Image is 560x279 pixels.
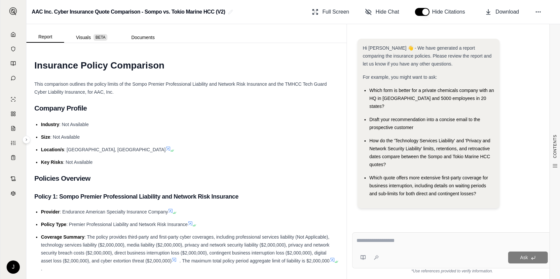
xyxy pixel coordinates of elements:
a: Chat [4,71,22,85]
span: CONTENTS [552,135,558,158]
span: : Endurance American Specialty Insurance Company [60,209,168,214]
a: Coverage Table [4,151,22,164]
span: This comparison outlines the policy limits of the Sompo Premier Professional Liability and Networ... [34,81,327,95]
button: Report [26,31,64,43]
span: Hide Citations [432,8,469,16]
span: BETA [93,34,107,41]
span: Policy Type [41,222,66,227]
div: J [7,260,20,274]
a: Home [4,28,22,41]
button: Expand sidebar [7,5,20,18]
span: : Not Available [63,160,93,165]
button: Visuals [64,32,119,43]
a: Documents Vault [4,42,22,56]
span: Hi [PERSON_NAME] 👋 - We have generated a report comparing the insurance policies. Please review t... [363,45,492,67]
span: Size [41,134,50,140]
span: Key Risks [41,160,63,165]
h1: Insurance Policy Comparison [34,56,339,75]
a: Legal Search Engine [4,187,22,200]
a: Custom Report [4,136,22,150]
div: *Use references provided to verify information. [352,268,552,274]
button: Download [482,5,522,19]
h2: AAC Inc. Cyber Insurance Quote Comparison - Sompo vs. Tokio Marine HCC (V2) [32,6,225,18]
span: : Not Available [50,134,80,140]
button: Expand sidebar [22,136,30,144]
button: Full Screen [309,5,352,19]
button: Documents [119,32,167,43]
button: Hide Chat [362,5,402,19]
span: Full Screen [322,8,349,16]
span: Location/s [41,147,64,152]
h2: Policies Overview [34,171,339,185]
span: : Premier Professional Liability and Network Risk Insurance [66,222,188,227]
span: Download [496,8,519,16]
span: Which form is better for a private chemicals company with an HQ in [GEOGRAPHIC_DATA] and 5000 emp... [369,88,494,109]
span: Ask [520,255,528,260]
span: Coverage Summary [41,234,85,240]
a: Contract Analysis [4,172,22,185]
span: Provider [41,209,60,214]
span: Draft your recommendation into a concise email to the prospective customer [369,117,480,130]
span: How do the 'Technology Services Liability' and 'Privacy and Network Security Liability' limits, r... [369,138,490,167]
a: Prompt Library [4,57,22,70]
a: Claim Coverage [4,122,22,135]
span: . The maximum total policy period aggregate limit of liability is $2,000,000 [179,258,329,263]
span: For example, you might want to ask: [363,74,437,80]
span: Industry [41,122,59,127]
span: Which quote offers more extensive first-party coverage for business interruption, including detai... [369,175,488,196]
span: : [GEOGRAPHIC_DATA], [GEOGRAPHIC_DATA] [64,147,166,152]
a: Policy Comparisons [4,107,22,120]
span: : The policy provides third-party and first-party cyber coverages, including professional service... [41,234,329,263]
h2: Company Profile [34,101,339,115]
h3: Policy 1: Sompo Premier Professional Liability and Network Risk Insurance [34,191,339,203]
button: Ask [508,252,548,263]
span: : Not Available [59,122,89,127]
span: Hide Chat [376,8,399,16]
a: Single Policy [4,93,22,106]
span: . [41,266,42,271]
img: Expand sidebar [9,7,17,15]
